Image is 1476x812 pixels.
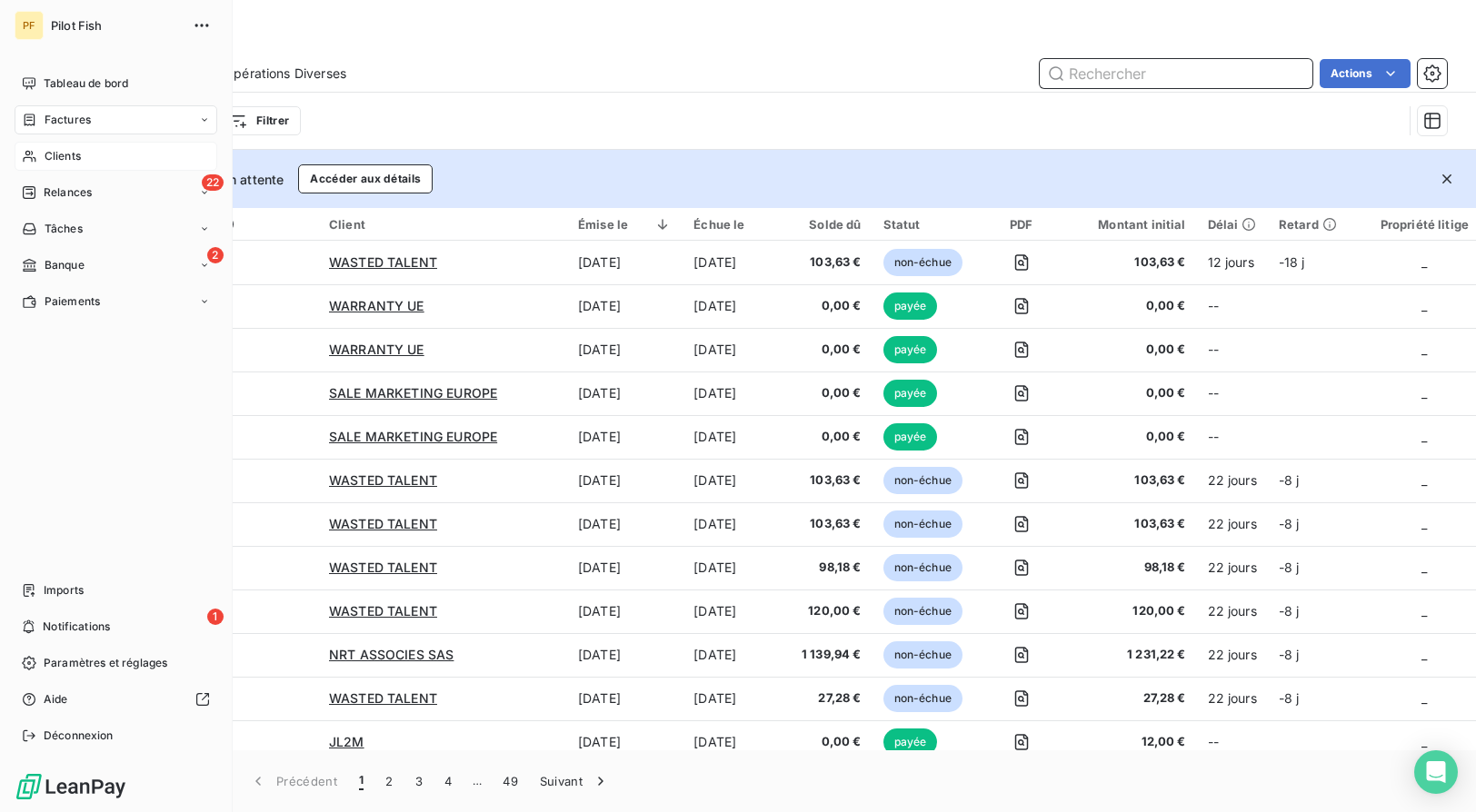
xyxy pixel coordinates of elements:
div: PF [15,11,44,40]
div: Délai [1208,217,1257,232]
span: Tableau de bord [44,75,128,92]
td: [DATE] [683,284,788,328]
td: 22 jours [1197,677,1268,720]
div: Retard [1279,217,1337,232]
span: _ [1421,342,1427,357]
div: Client [329,217,556,232]
td: -- [1197,328,1268,371]
span: _ [1421,603,1427,619]
td: [DATE] [683,546,788,589]
span: non-échue [883,510,962,538]
span: WASTED TALENT [329,603,437,619]
td: [DATE] [683,720,788,764]
span: non-échue [883,598,962,625]
span: _ [1421,254,1427,270]
span: 0,00 € [1076,297,1185,315]
span: 1 231,22 € [1076,646,1185,664]
div: Statut [883,217,966,232]
td: [DATE] [683,633,788,677]
td: 22 jours [1197,589,1268,633]
span: Pilot Fish [51,18,182,33]
span: payée [883,423,938,451]
td: [DATE] [567,502,683,546]
span: WASTED TALENT [329,516,437,531]
span: non-échue [883,467,962,494]
button: 1 [348,762,374,800]
span: Banque [45,257,85,273]
td: -- [1197,415,1268,459]
span: Opérations Diverses [224,64,346,83]
a: Aide [15,685,217,714]
td: [DATE] [567,459,683,502]
span: 120,00 € [799,602,862,620]
td: [DATE] [567,633,683,677]
span: 0,00 € [799,341,862,359]
span: payée [883,336,938,363]
td: [DATE] [567,241,683,284]
td: 12 jours [1197,241,1268,284]
span: WASTED TALENT [329,559,437,575]
span: Déconnexion [44,728,114,744]
span: 103,63 € [799,253,862,272]
td: [DATE] [683,459,788,502]
span: JL2M [329,734,364,749]
span: -8 j [1279,559,1300,575]
span: -8 j [1279,603,1300,619]
button: 3 [404,762,434,800]
span: _ [1421,690,1427,706]
td: 22 jours [1197,502,1268,546]
span: non-échue [883,685,962,712]
td: [DATE] [567,720,683,764]
span: Paramètres et réglages [44,655,167,671]
span: 27,28 € [1076,689,1185,708]
span: 0,00 € [1076,384,1185,402]
span: WASTED TALENT [329,254,437,270]
span: WARRANTY UE [329,342,424,357]
span: 0,00 € [1076,341,1185,359]
span: 0,00 € [1076,428,1185,446]
span: -8 j [1279,647,1300,662]
span: payée [883,292,938,320]
span: _ [1421,516,1427,531]
span: non-échue [883,554,962,581]
span: _ [1421,734,1427,749]
span: 2 [207,247,224,263]
img: Logo LeanPay [15,772,127,801]
span: 1 [207,609,224,625]
td: -- [1197,284,1268,328]
span: -8 j [1279,690,1300,706]
td: [DATE] [567,677,683,720]
div: PDF [988,217,1054,232]
span: NRT ASSOCIES SAS [329,647,454,662]
span: 103,63 € [1076,471,1185,490]
span: 98,18 € [799,559,862,577]
span: _ [1421,559,1427,575]
td: [DATE] [567,328,683,371]
span: 120,00 € [1076,602,1185,620]
span: _ [1421,472,1427,488]
span: -8 j [1279,472,1300,488]
div: Émise le [578,217,672,232]
span: 103,63 € [799,471,862,490]
td: 22 jours [1197,633,1268,677]
td: [DATE] [683,677,788,720]
span: Notifications [43,619,110,635]
td: [DATE] [567,546,683,589]
button: 4 [434,762,463,800]
span: 27,28 € [799,689,862,708]
input: Rechercher [1040,59,1312,88]
span: 0,00 € [799,733,862,751]
span: 103,63 € [799,515,862,533]
span: Tâches [45,221,83,237]
td: -- [1197,371,1268,415]
td: [DATE] [567,371,683,415]
div: Montant initial [1076,217,1185,232]
span: -18 j [1279,254,1305,270]
span: Factures [45,112,91,128]
button: Accéder aux détails [298,164,433,193]
span: SALE MARKETING EUROPE [329,429,497,444]
span: 1 [359,772,364,790]
button: Précédent [238,762,348,800]
span: 0,00 € [799,428,862,446]
span: 98,18 € [1076,559,1185,577]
